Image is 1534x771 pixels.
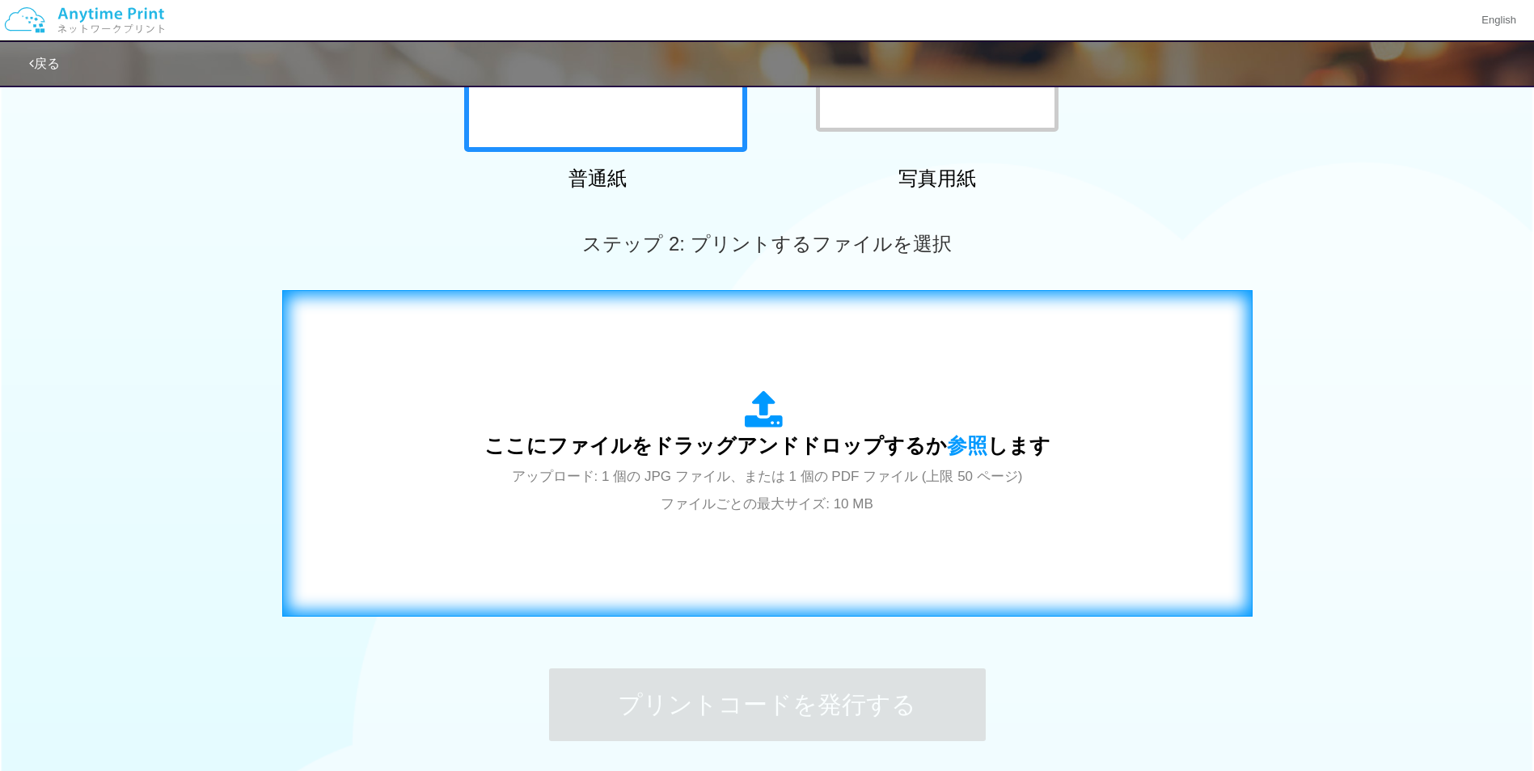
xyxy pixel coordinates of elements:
a: 戻る [29,57,60,70]
button: プリントコードを発行する [549,668,986,741]
span: ステップ 2: プリントするファイルを選択 [582,233,951,255]
span: 参照 [947,434,987,457]
h2: 写真用紙 [796,168,1079,189]
h2: 普通紙 [456,168,739,189]
span: ここにファイルをドラッグアンドドロップするか します [484,434,1050,457]
span: アップロード: 1 個の JPG ファイル、または 1 個の PDF ファイル (上限 50 ページ) ファイルごとの最大サイズ: 10 MB [512,469,1023,512]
